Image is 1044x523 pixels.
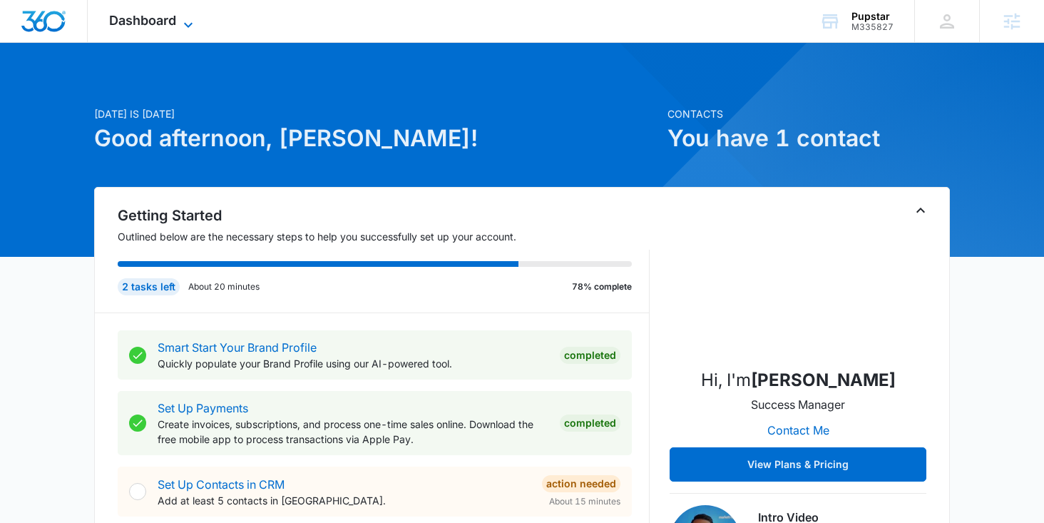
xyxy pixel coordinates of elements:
[572,280,632,293] p: 78% complete
[118,278,180,295] div: 2 tasks left
[188,280,260,293] p: About 20 minutes
[158,356,548,371] p: Quickly populate your Brand Profile using our AI-powered tool.
[118,229,650,244] p: Outlined below are the necessary steps to help you successfully set up your account.
[753,413,844,447] button: Contact Me
[542,475,620,492] div: Action Needed
[109,13,176,28] span: Dashboard
[912,202,929,219] button: Toggle Collapse
[158,417,548,447] p: Create invoices, subscriptions, and process one-time sales online. Download the free mobile app t...
[751,396,845,413] p: Success Manager
[851,11,894,22] div: account name
[549,495,620,508] span: About 15 minutes
[158,477,285,492] a: Set Up Contacts in CRM
[851,22,894,32] div: account id
[560,347,620,364] div: Completed
[701,367,896,393] p: Hi, I'm
[158,493,531,508] p: Add at least 5 contacts in [GEOGRAPHIC_DATA].
[727,213,869,356] img: Mike Davin
[94,121,659,156] h1: Good afternoon, [PERSON_NAME]!
[158,401,248,415] a: Set Up Payments
[751,370,896,390] strong: [PERSON_NAME]
[560,415,620,432] div: Completed
[667,106,950,121] p: Contacts
[667,121,950,156] h1: You have 1 contact
[94,106,659,121] p: [DATE] is [DATE]
[670,447,926,482] button: View Plans & Pricing
[158,340,317,355] a: Smart Start Your Brand Profile
[118,205,650,226] h2: Getting Started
